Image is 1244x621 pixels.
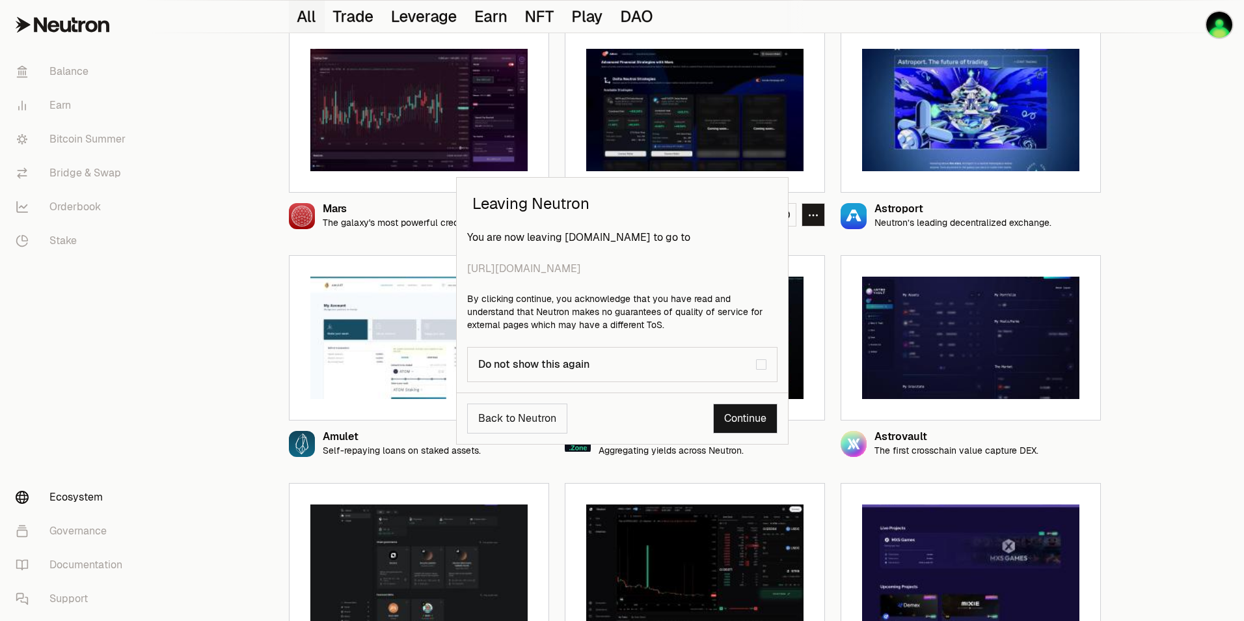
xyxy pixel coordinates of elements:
[478,358,756,371] div: Do not show this again
[467,261,777,277] span: [URL][DOMAIN_NAME]
[467,230,777,277] p: You are now leaving [DOMAIN_NAME] to go to
[467,404,567,434] button: Back to Neutron
[713,404,777,434] a: Continue
[457,178,788,230] h2: Leaving Neutron
[467,292,777,331] p: By clicking continue, you acknowledge that you have read and understand that Neutron makes no gua...
[756,359,766,370] button: Do not show this again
